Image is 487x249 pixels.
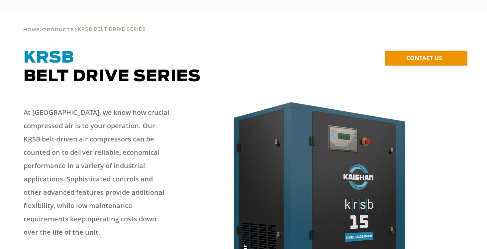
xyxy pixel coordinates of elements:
[406,54,442,62] span: CONTACT US
[23,27,40,33] a: Home
[385,51,467,66] a: CONTACT US
[23,10,146,35] div: > >
[24,106,172,239] p: At [GEOGRAPHIC_DATA], we know how crucial compressed air is to your operation. Our KRSB belt-driv...
[23,28,40,32] span: Home
[78,27,146,32] span: krsb belt drive series
[24,50,201,85] span: Belt Drive Series
[43,27,74,33] a: Products
[24,50,74,66] span: KRSB
[43,28,74,32] span: Products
